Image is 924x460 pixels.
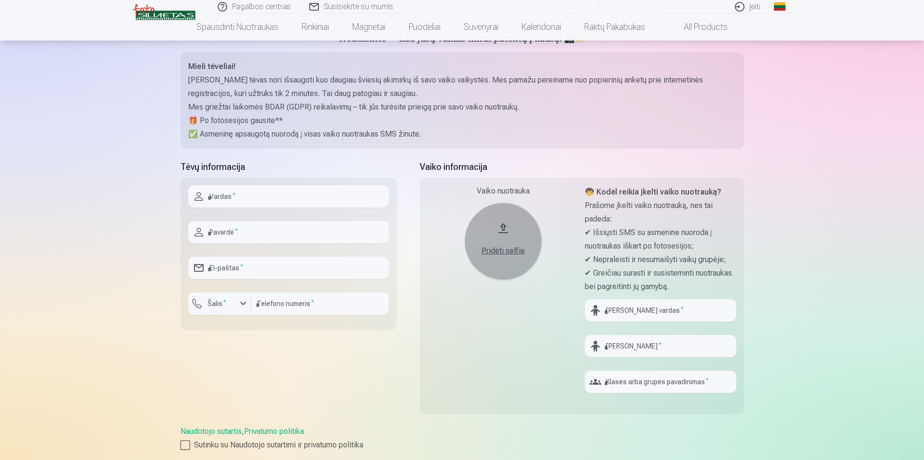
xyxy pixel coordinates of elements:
a: Kalendoriai [510,14,573,41]
label: Šalis [204,299,230,308]
button: Pridėti selfie [465,203,542,280]
a: Suvenyrai [452,14,510,41]
img: /v3 [133,4,195,20]
div: Vaiko nuotrauka [428,185,579,197]
a: Rinkiniai [290,14,341,41]
p: ✔ Nepraleisti ir nesumaišyti vaikų grupėje; [585,253,736,266]
p: 🎁 Po fotosesijos gausite** [188,114,736,127]
a: Privatumo politika [244,427,304,436]
h5: Vaiko informacija [420,160,744,174]
strong: Mieli tėveliai! [188,62,235,71]
div: Pridėti selfie [474,245,532,257]
p: ✔ Greičiau surasti ir susisteminti nuotraukas bei pagreitinti jų gamybą. [585,266,736,293]
p: ✅ Asmeninę apsaugotą nuorodą į visas vaiko nuotraukas SMS žinute. [188,127,736,141]
p: Prašome įkelti vaiko nuotrauką, nes tai padeda: [585,199,736,226]
button: Šalis* [188,293,251,315]
a: Puodeliai [397,14,452,41]
label: Sutinku su Naudotojo sutartimi ir privatumo politika [180,439,744,451]
a: Spausdinti nuotraukas [185,14,290,41]
strong: 🧒 Kodėl reikia įkelti vaiko nuotrauką? [585,187,721,196]
h5: Tėvų informacija [180,160,397,174]
p: [PERSON_NAME] tėvas nori išsaugoti kuo daugiau šviesių akimirkų iš savo vaiko vaikystės. Mes pama... [188,73,736,100]
p: Mes griežtai laikomės BDAR (GDPR) reikalavimų – tik jūs turėsite prieigą prie savo vaiko nuotraukų. [188,100,736,114]
a: Magnetai [341,14,397,41]
a: Raktų pakabukas [573,14,657,41]
p: ✔ Išsiųsti SMS su asmenine nuoroda į nuotraukas iškart po fotosesijos; [585,226,736,253]
a: All products [657,14,739,41]
div: , [180,426,744,451]
a: Naudotojo sutartis [180,427,242,436]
